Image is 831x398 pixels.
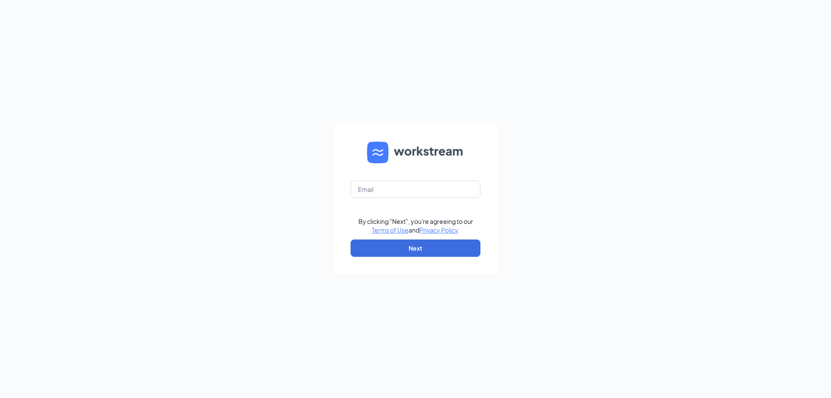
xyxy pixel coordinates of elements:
a: Terms of Use [372,226,409,234]
div: By clicking "Next", you're agreeing to our and . [358,217,473,234]
a: Privacy Policy [419,226,458,234]
button: Next [351,239,480,257]
img: WS logo and Workstream text [367,142,464,163]
input: Email [351,181,480,198]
